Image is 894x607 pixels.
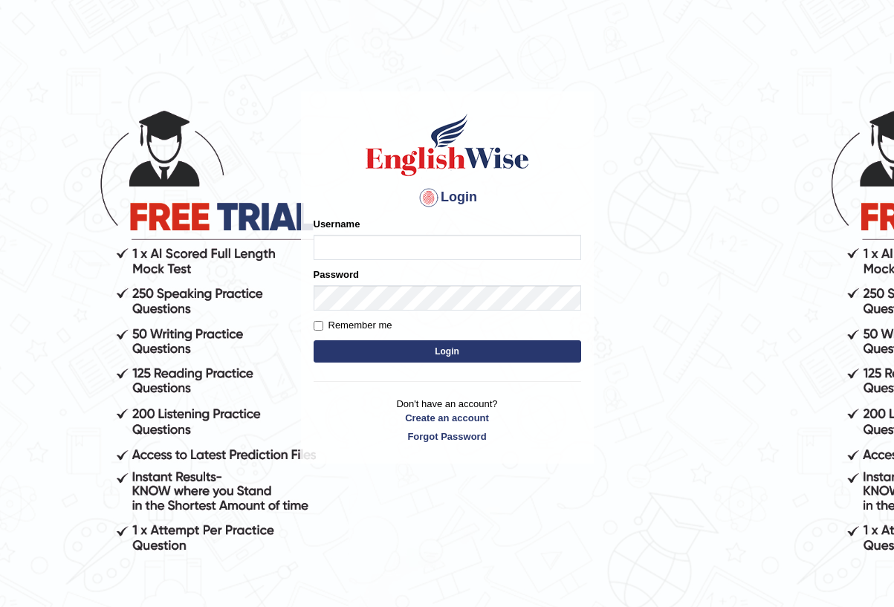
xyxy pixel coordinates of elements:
[314,318,392,333] label: Remember me
[314,186,581,210] h4: Login
[314,340,581,363] button: Login
[363,111,532,178] img: Logo of English Wise sign in for intelligent practice with AI
[314,397,581,443] p: Don't have an account?
[314,321,323,331] input: Remember me
[314,267,359,282] label: Password
[314,429,581,444] a: Forgot Password
[314,217,360,231] label: Username
[314,411,581,425] a: Create an account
